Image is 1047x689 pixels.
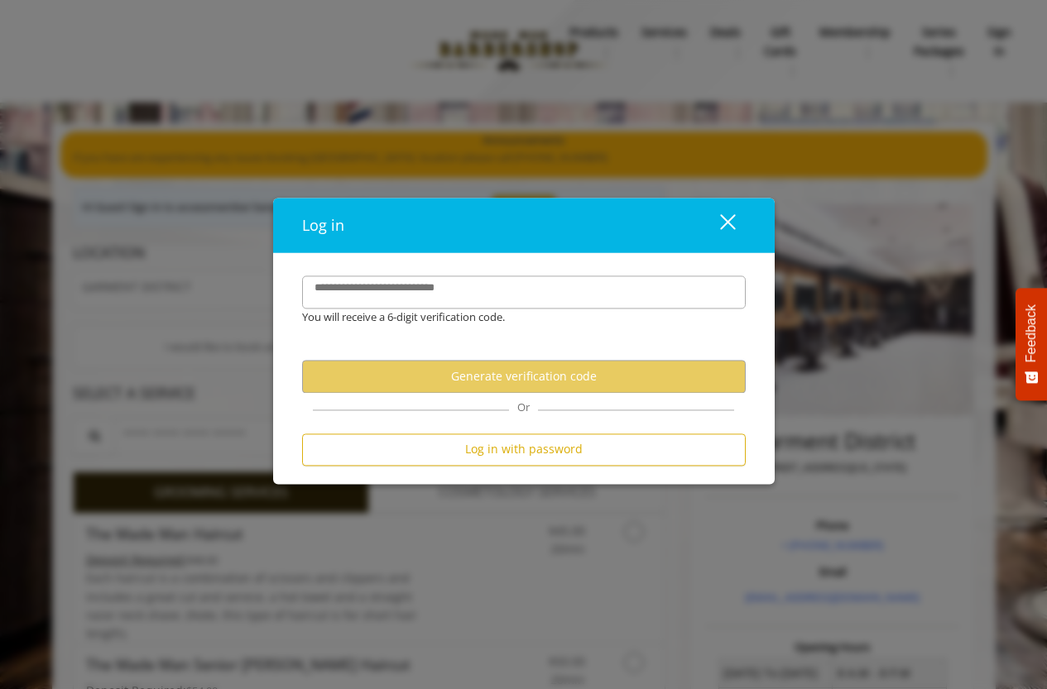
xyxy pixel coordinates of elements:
[1016,288,1047,400] button: Feedback - Show survey
[509,400,538,414] span: Or
[302,215,344,235] span: Log in
[689,208,746,242] button: close dialog
[1024,304,1039,362] span: Feedback
[302,361,746,393] button: Generate verification code
[701,213,734,237] div: close dialog
[302,433,746,466] button: Log in with password
[290,309,733,326] div: You will receive a 6-digit verification code.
